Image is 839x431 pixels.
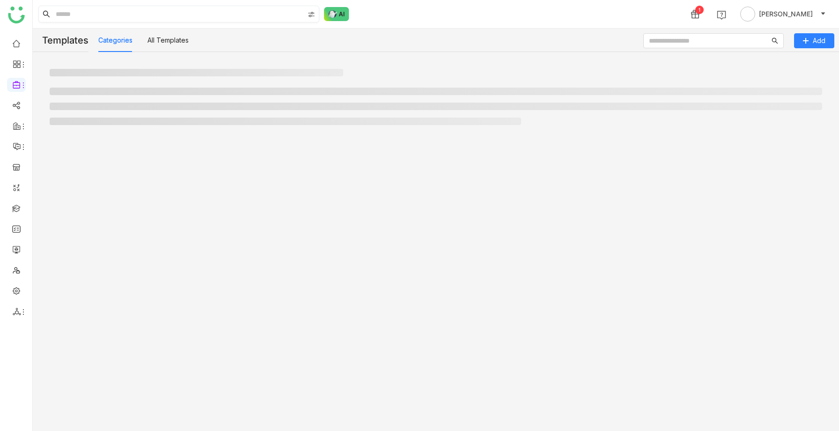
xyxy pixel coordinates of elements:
button: Categories [98,35,132,45]
div: 1 [695,6,704,14]
img: avatar [740,7,755,22]
img: search-type.svg [308,11,315,18]
span: [PERSON_NAME] [759,9,813,19]
img: logo [8,7,25,23]
img: ask-buddy-normal.svg [324,7,349,21]
button: All Templates [147,35,189,45]
img: help.svg [717,10,726,20]
button: Add [794,33,834,48]
button: [PERSON_NAME] [738,7,828,22]
span: Add [813,36,825,46]
div: Templates [33,29,88,52]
